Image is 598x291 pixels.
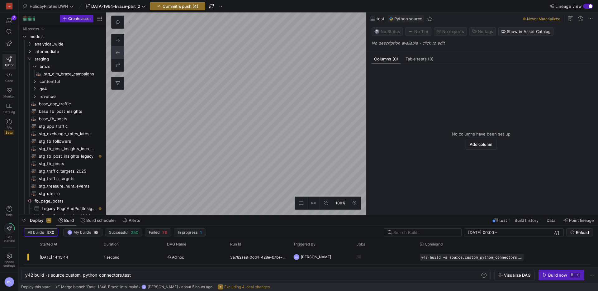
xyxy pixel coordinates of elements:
[39,130,96,137] span: stg_exchange_rates_latest​​​​​​​​​​
[40,242,57,246] span: Started At
[24,265,591,279] div: Press SPACE to select this row.
[12,15,17,20] div: 2
[39,175,96,182] span: stg_traffic_targets​​​​​​​​​​
[575,273,580,278] kbd: ⏎
[39,145,96,152] span: stg_fb_post_insights_increment​​​​​​​​​​
[507,29,551,34] span: Show in Asset Catalog
[2,250,16,270] a: Spacesettings
[30,218,43,223] span: Deploy
[91,4,140,9] span: DATA-1964-Braze-part_2
[181,285,212,289] span: about 5 hours ago
[515,218,539,223] span: Build history
[421,255,522,260] span: y42 build -s source:custom_python_connectors.test
[86,218,116,223] span: Build scheduler
[21,107,103,115] div: Press SPACE to select this row.
[39,115,96,122] span: base_fb_posts​​​​​​​​​​
[555,4,582,9] span: Lineage view
[544,215,559,226] button: Data
[74,230,91,235] span: My builds
[56,215,77,226] button: Build
[216,283,271,291] button: Excluding 4 local changes
[120,215,143,226] button: Alerts
[372,41,596,45] p: No description available - click to edit
[60,15,93,22] button: Create asset
[2,54,16,69] a: Editor
[2,275,16,289] button: BS
[167,242,186,246] span: DAG Name
[21,115,103,122] a: base_fb_posts​​​​​​​​​​
[547,218,555,223] span: Data
[2,116,16,137] a: PRsBeta
[374,57,398,61] span: Columns
[42,205,96,212] span: Legacy_PageAndPostInsights​​​​​​​​​
[5,79,13,83] span: Code
[167,265,223,279] span: Ad hoc
[466,139,496,150] button: Add column
[21,190,103,197] a: stg_utm_io​​​​​​​​​​
[105,228,142,236] button: Successful350
[39,123,96,130] span: stg_app_traffic​​​​​​​​​​
[178,230,197,235] span: In progress
[42,212,96,220] span: Page_Post_Insights_180d​​​​​​​​​
[141,284,146,289] div: BS
[174,228,206,236] button: In progress1
[104,255,119,260] y42-duration: 1 second
[40,93,102,100] span: revenue
[21,167,103,175] div: Press SPACE to select this row.
[21,212,103,220] div: Press SPACE to select this row.
[40,78,102,85] span: contentful
[539,270,584,280] button: Build now⌘⏎
[35,55,102,63] span: staging
[499,218,507,223] span: test
[21,107,103,115] a: base_fb_post_insights​​​​​​​​​​
[527,17,560,21] span: Never Materialized
[39,160,96,167] span: stg_fb_posts​​​​​​​​​​
[109,230,128,235] span: Successful
[167,250,223,265] span: Ad hoc
[39,153,96,160] span: stg_fb_post_insights_legacy​​​​​​​​​​
[226,265,290,279] div: 584aa3a8-d606-4b77-8519-af059ad80648
[408,29,429,34] span: No Tier
[21,55,103,63] div: Press SPACE to select this row.
[21,122,103,130] a: stg_app_traffic​​​​​​​​​​
[21,160,103,167] div: Press SPACE to select this row.
[25,272,131,278] span: y42 build -s source:custom_python_connectors.test
[131,230,138,235] span: 350
[21,160,103,167] a: stg_fb_posts​​​​​​​​​​
[46,230,54,235] span: 430
[21,205,103,212] div: Press SPACE to select this row.
[104,242,119,246] span: Duration
[35,48,102,55] span: intermediate
[21,100,103,107] a: base_app_traffic​​​​​​​​​​
[21,70,103,78] a: stg_dim_braze_campaigns​​​​​​​​​​
[21,175,103,182] div: Press SPACE to select this row.
[149,230,160,235] span: Failed
[40,255,68,260] span: [DATE] 14:15:44
[5,213,13,217] span: Help
[21,205,103,212] a: Legacy_PageAndPostInsights​​​​​​​​​
[30,33,102,40] span: models
[21,152,103,160] div: Press SPACE to select this row.
[5,63,14,67] span: Editor
[21,212,103,220] a: Page_Post_Insights_180d​​​​​​​​​
[498,27,553,36] button: Show in Asset Catalog
[21,190,103,197] div: Press SPACE to select this row.
[392,57,398,61] span: (0)
[78,215,119,226] button: Build scheduler
[4,277,14,287] div: BS
[357,242,365,246] span: Jobs
[21,40,103,48] div: Press SPACE to select this row.
[21,145,103,152] div: Press SPACE to select this row.
[2,221,16,245] button: Getstarted
[21,285,51,289] span: Deploy this state:
[2,101,16,116] a: Catalog
[499,230,539,235] input: End datetime
[21,48,103,55] div: Press SPACE to select this row.
[2,203,16,219] button: Help
[21,175,103,182] a: stg_traffic_targets​​​​​​​​​​
[469,27,496,36] button: No tags
[21,145,103,152] a: stg_fb_post_insights_increment​​​​​​​​​​
[230,242,241,246] span: Run Id
[2,85,16,101] a: Monitor
[129,218,140,223] span: Alerts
